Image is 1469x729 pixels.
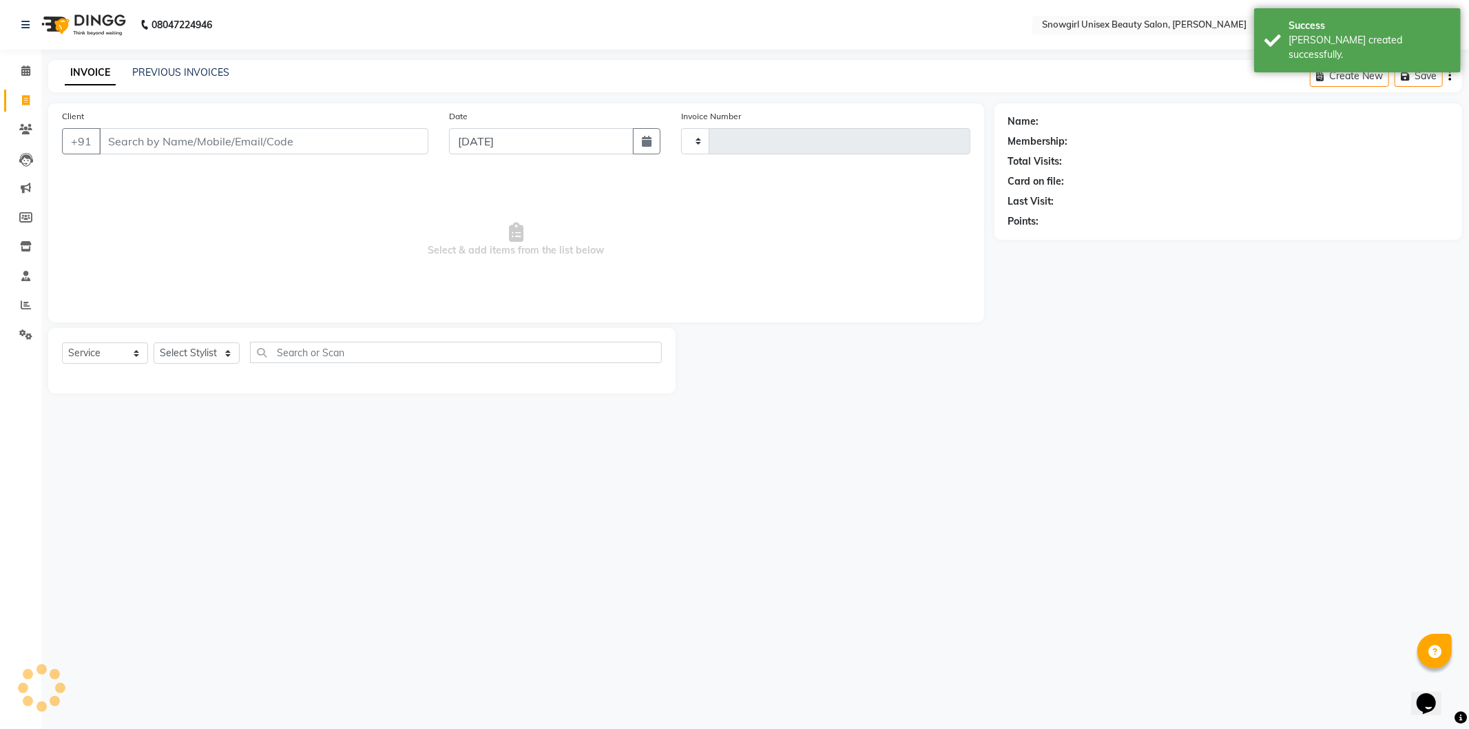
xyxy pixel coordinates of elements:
button: Save [1395,65,1443,87]
b: 08047224946 [152,6,212,44]
iframe: chat widget [1411,674,1455,715]
span: Select & add items from the list below [62,171,970,309]
div: Membership: [1008,134,1068,149]
label: Client [62,110,84,123]
div: Total Visits: [1008,154,1063,169]
a: PREVIOUS INVOICES [132,66,229,79]
div: Success [1289,19,1450,33]
button: +91 [62,128,101,154]
img: logo [35,6,129,44]
a: INVOICE [65,61,116,85]
div: Points: [1008,214,1039,229]
label: Invoice Number [681,110,741,123]
input: Search or Scan [250,342,662,363]
button: Create New [1310,65,1389,87]
input: Search by Name/Mobile/Email/Code [99,128,428,154]
div: Card on file: [1008,174,1065,189]
div: Last Visit: [1008,194,1054,209]
label: Date [449,110,468,123]
div: Name: [1008,114,1039,129]
div: Bill created successfully. [1289,33,1450,62]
